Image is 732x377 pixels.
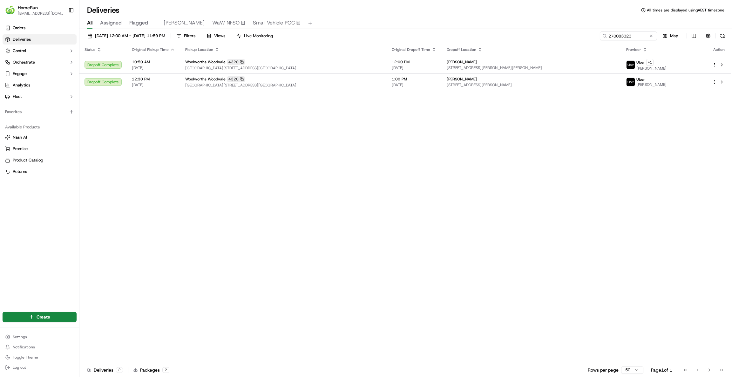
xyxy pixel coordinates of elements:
div: Page 1 of 1 [651,367,672,373]
span: Deliveries [13,37,31,42]
span: [DATE] [392,82,437,87]
span: [DATE] [132,65,175,70]
button: Notifications [3,343,77,352]
span: 12:30 PM [132,77,175,82]
button: Create [3,312,77,322]
button: Fleet [3,92,77,102]
input: Type to search [600,31,657,40]
button: Views [204,31,228,40]
span: Nash AI [13,134,27,140]
div: Action [712,47,726,52]
a: Product Catalog [5,157,74,163]
span: Dropoff Location [447,47,476,52]
span: 12:00 PM [392,59,437,65]
span: Flagged [129,19,148,27]
span: Settings [13,334,27,339]
span: Product Catalog [13,157,43,163]
h1: Deliveries [87,5,119,15]
span: Original Dropoff Time [392,47,430,52]
span: Pickup Location [185,47,213,52]
span: All times are displayed using AEST timezone [647,8,724,13]
button: Engage [3,69,77,79]
span: Log out [13,365,26,370]
span: Original Pickup Time [132,47,169,52]
span: Engage [13,71,27,77]
div: 4320 [227,76,245,82]
span: Live Monitoring [244,33,273,39]
button: HomeRunHomeRun[EMAIL_ADDRESS][DOMAIN_NAME] [3,3,66,18]
div: Packages [133,367,169,373]
img: uber-new-logo.jpeg [627,61,635,69]
div: Favorites [3,107,77,117]
span: Woolworths Woodvale [185,59,226,65]
div: Deliveries [87,367,123,373]
a: Returns [5,169,74,175]
div: 2 [162,367,169,373]
span: [STREET_ADDRESS][PERSON_NAME] [447,82,616,87]
button: Filters [173,31,198,40]
a: Orders [3,23,77,33]
button: Settings [3,332,77,341]
span: Notifications [13,345,35,350]
span: Assigned [100,19,122,27]
span: Control [13,48,26,54]
span: Analytics [13,82,30,88]
img: uber-new-logo.jpeg [627,78,635,86]
img: HomeRun [5,5,15,15]
button: Map [660,31,681,40]
span: Fleet [13,94,22,99]
button: Live Monitoring [234,31,276,40]
span: Create [37,314,50,320]
span: Returns [13,169,27,175]
button: [EMAIL_ADDRESS][DOMAIN_NAME] [18,11,63,16]
span: Toggle Theme [13,355,38,360]
span: Uber [636,77,645,82]
span: Provider [626,47,641,52]
button: [DATE] 12:00 AM - [DATE] 11:59 PM [85,31,168,40]
p: Rows per page [588,367,619,373]
span: Filters [184,33,195,39]
div: 2 [116,367,123,373]
a: Deliveries [3,34,77,45]
a: Promise [5,146,74,152]
span: [PERSON_NAME] [447,59,477,65]
span: Orders [13,25,25,31]
span: 1:00 PM [392,77,437,82]
span: [STREET_ADDRESS][PERSON_NAME][PERSON_NAME] [447,65,616,70]
button: Orchestrate [3,57,77,67]
span: WaW NFSO [212,19,240,27]
span: Small Vehicle POC [253,19,295,27]
span: [PERSON_NAME] [164,19,205,27]
span: [DATE] [132,82,175,87]
button: Toggle Theme [3,353,77,362]
span: Uber [636,60,645,65]
span: [DATE] [392,65,437,70]
span: Views [214,33,225,39]
div: Available Products [3,122,77,132]
span: [GEOGRAPHIC_DATA][STREET_ADDRESS][GEOGRAPHIC_DATA] [185,65,382,71]
button: Log out [3,363,77,372]
button: Nash AI [3,132,77,142]
span: All [87,19,92,27]
span: [PERSON_NAME] [636,66,667,71]
span: [PERSON_NAME] [447,77,477,82]
span: Status [85,47,95,52]
span: Promise [13,146,28,152]
span: Map [670,33,678,39]
a: Nash AI [5,134,74,140]
span: Woolworths Woodvale [185,77,226,82]
span: [GEOGRAPHIC_DATA][STREET_ADDRESS][GEOGRAPHIC_DATA] [185,83,382,88]
button: +1 [646,59,654,66]
span: [PERSON_NAME] [636,82,667,87]
span: Orchestrate [13,59,35,65]
span: 10:50 AM [132,59,175,65]
button: Product Catalog [3,155,77,165]
button: Control [3,46,77,56]
span: [DATE] 12:00 AM - [DATE] 11:59 PM [95,33,165,39]
button: HomeRun [18,4,38,11]
div: 4320 [227,59,245,65]
button: Promise [3,144,77,154]
button: Refresh [718,31,727,40]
